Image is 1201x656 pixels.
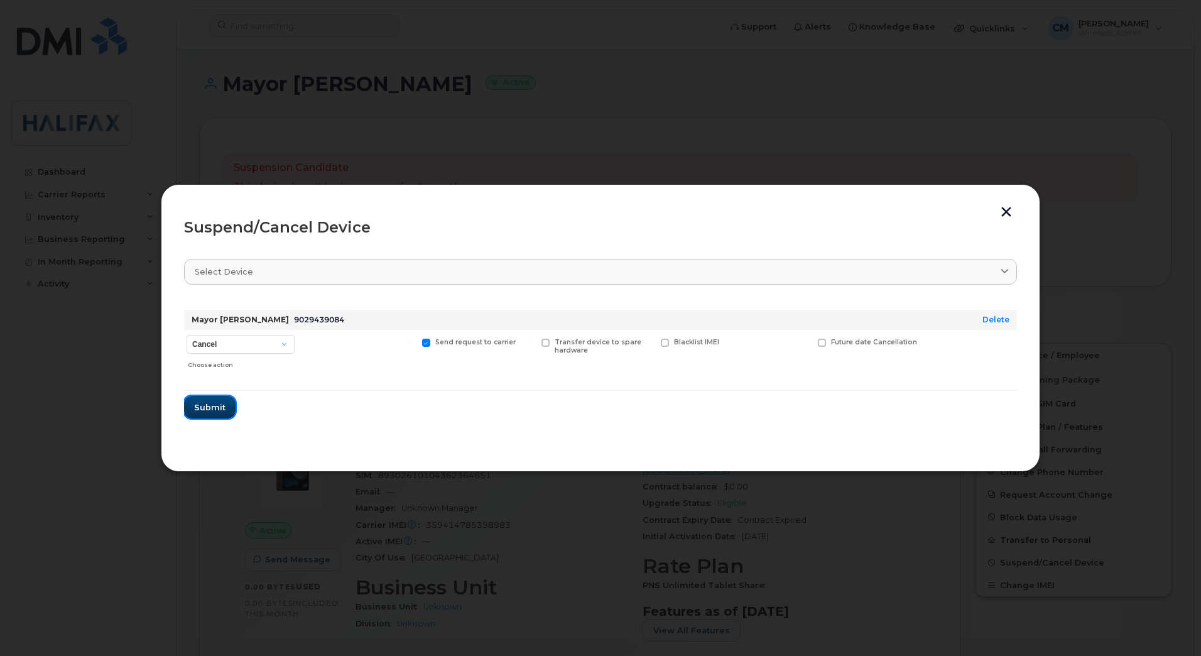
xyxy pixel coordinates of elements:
span: Future date Cancellation [831,338,917,346]
strong: Mayor [PERSON_NAME] [192,315,289,324]
div: Suspend/Cancel Device [184,220,1017,235]
span: Transfer device to spare hardware [555,338,641,354]
span: 9029439084 [294,315,344,324]
input: Send request to carrier [407,339,413,345]
div: Choose action [188,355,295,370]
iframe: Messenger Launcher [1146,601,1192,647]
span: Blacklist IMEI [674,338,719,346]
a: Select device [184,259,1017,285]
button: Submit [184,396,236,418]
input: Blacklist IMEI [646,339,652,345]
input: Transfer device to spare hardware [526,339,533,345]
span: Send request to carrier [435,338,516,346]
a: Delete [982,315,1009,324]
input: Future date Cancellation [803,339,809,345]
span: Select device [195,266,253,278]
span: Submit [194,402,226,413]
